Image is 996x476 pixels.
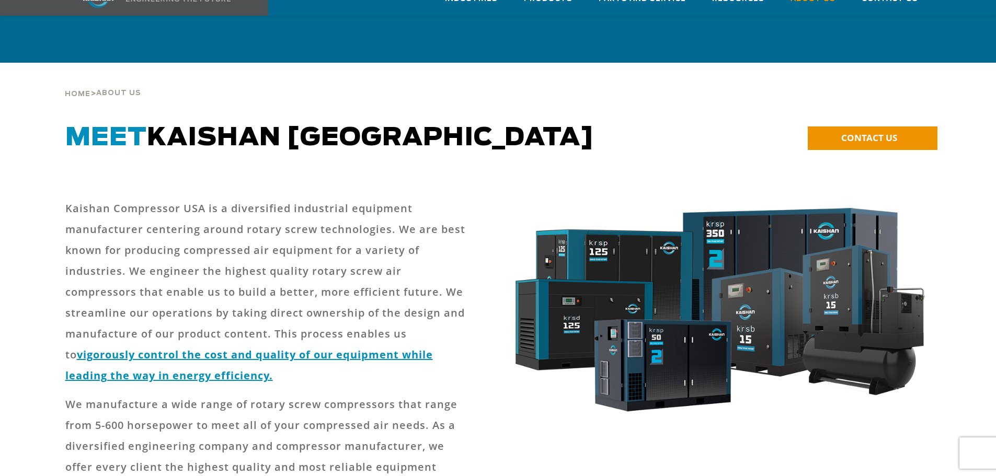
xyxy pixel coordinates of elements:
span: Kaishan [GEOGRAPHIC_DATA] [65,125,594,150]
div: > [65,63,141,102]
a: Home [65,89,90,98]
p: Kaishan Compressor USA is a diversified industrial equipment manufacturer centering around rotary... [65,198,471,386]
img: krsb [505,198,932,429]
span: Meet [65,125,147,150]
span: CONTACT US [841,132,897,144]
a: vigorously control the cost and quality of our equipment while leading the way in energy efficiency. [65,347,433,382]
span: Home [65,91,90,98]
a: CONTACT US [808,126,937,150]
span: About Us [96,90,141,97]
